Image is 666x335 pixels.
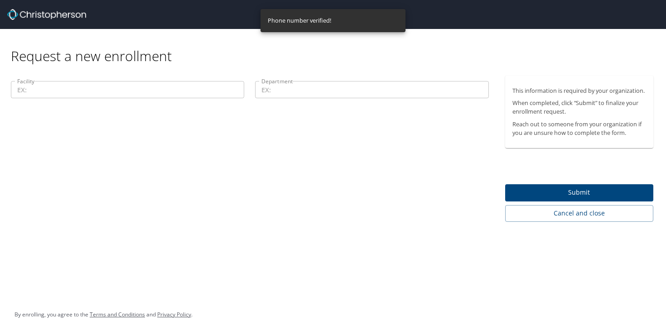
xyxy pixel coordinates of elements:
[512,208,647,219] span: Cancel and close
[14,303,193,326] div: By enrolling, you agree to the and .
[512,86,647,95] p: This information is required by your organization.
[505,184,654,202] button: Submit
[11,81,244,98] input: EX:
[268,12,331,29] div: Phone number verified!
[157,311,191,318] a: Privacy Policy
[512,187,647,198] span: Submit
[505,205,654,222] button: Cancel and close
[512,99,647,116] p: When completed, click “Submit” to finalize your enrollment request.
[11,29,661,65] div: Request a new enrollment
[255,81,488,98] input: EX:
[512,120,647,137] p: Reach out to someone from your organization if you are unsure how to complete the form.
[7,9,86,20] img: cbt logo
[90,311,145,318] a: Terms and Conditions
